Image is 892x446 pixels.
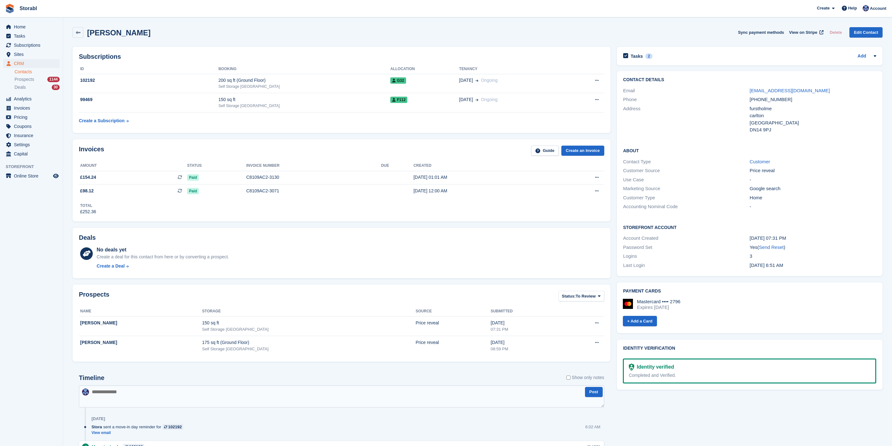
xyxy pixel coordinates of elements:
span: Prospects [15,76,34,82]
div: sent a move-in day reminder for [92,424,186,430]
div: [DATE] [491,339,562,346]
div: Completed and Verified. [629,372,870,379]
div: [DATE] 07:31 PM [750,235,876,242]
span: Paid [187,174,199,181]
h2: About [623,147,876,154]
button: Post [585,387,603,397]
a: menu [3,41,60,50]
div: Price reveal [750,167,876,174]
div: 150 sq ft [202,320,416,326]
span: Storefront [6,164,63,170]
h2: [PERSON_NAME] [87,28,151,37]
span: £98.12 [80,188,94,194]
div: - [750,176,876,184]
a: menu [3,140,60,149]
div: Price reveal [416,320,491,326]
div: Expires [DATE] [637,304,681,310]
div: No deals yet [97,246,229,254]
div: Google search [750,185,876,192]
div: [PERSON_NAME] [80,320,202,326]
div: 6:02 AM [585,424,600,430]
span: Subscriptions [14,41,52,50]
th: Storage [202,306,416,316]
div: Address [623,105,750,134]
div: Home [750,194,876,202]
div: carlton [750,112,876,119]
span: Help [848,5,857,11]
div: [DATE] [491,320,562,326]
span: [DATE] [459,77,473,84]
div: Mastercard •••• 2796 [637,299,681,304]
span: Pricing [14,113,52,122]
div: 1144 [47,77,60,82]
span: Settings [14,140,52,149]
div: C8109AC2-3130 [246,174,381,181]
div: [GEOGRAPHIC_DATA] [750,119,876,127]
span: Coupons [14,122,52,131]
div: Last Login [623,262,750,269]
div: Customer Type [623,194,750,202]
div: [PERSON_NAME] [80,339,202,346]
th: Due [381,161,414,171]
div: 175 sq ft (Ground Floor) [202,339,416,346]
div: Password Set [623,244,750,251]
h2: Identity verification [623,346,876,351]
a: Customer [750,159,770,164]
div: furstholme [750,105,876,112]
button: Status: To Review [558,291,604,301]
h2: Invoices [79,146,104,156]
div: Account Created [623,235,750,242]
a: menu [3,172,60,180]
div: Phone [623,96,750,103]
span: View on Stripe [789,29,817,36]
div: 200 sq ft (Ground Floor) [218,77,390,84]
th: Allocation [390,64,459,74]
th: Submitted [491,306,562,316]
div: [DATE] 12:00 AM [413,188,550,194]
th: Status [187,161,246,171]
a: menu [3,32,60,40]
span: Online Store [14,172,52,180]
label: Show only notes [566,374,604,381]
a: Prospects 1144 [15,76,60,83]
a: menu [3,22,60,31]
a: menu [3,113,60,122]
a: View on Stripe [787,27,825,38]
h2: Timeline [79,374,104,382]
a: menu [3,149,60,158]
h2: Contact Details [623,77,876,82]
div: Customer Source [623,167,750,174]
span: CRM [14,59,52,68]
span: Insurance [14,131,52,140]
div: Self Storage [GEOGRAPHIC_DATA] [218,84,390,89]
th: Created [413,161,550,171]
span: Tasks [14,32,52,40]
th: Amount [79,161,187,171]
div: 3 [750,253,876,260]
span: Account [870,5,886,12]
a: menu [3,104,60,112]
div: Create a Subscription [79,118,125,124]
div: 102192 [79,77,218,84]
th: Invoice number [246,161,381,171]
a: [EMAIL_ADDRESS][DOMAIN_NAME] [750,88,830,93]
a: menu [3,94,60,103]
div: Email [623,87,750,94]
h2: Payment cards [623,289,876,294]
div: Identity verified [634,363,674,371]
span: £154.24 [80,174,96,181]
img: Identity Verification Ready [629,364,634,371]
a: Add [858,53,866,60]
th: Tenancy [459,64,567,74]
div: Self Storage [GEOGRAPHIC_DATA] [218,103,390,109]
div: 99469 [79,96,218,103]
div: Accounting Nominal Code [623,203,750,210]
span: Sites [14,50,52,59]
div: C8109AC2-3071 [246,188,381,194]
h2: Storefront Account [623,224,876,230]
th: Source [416,306,491,316]
div: Marketing Source [623,185,750,192]
div: 30 [52,85,60,90]
div: Create a Deal [97,263,125,269]
div: [DATE] 01:01 AM [413,174,550,181]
